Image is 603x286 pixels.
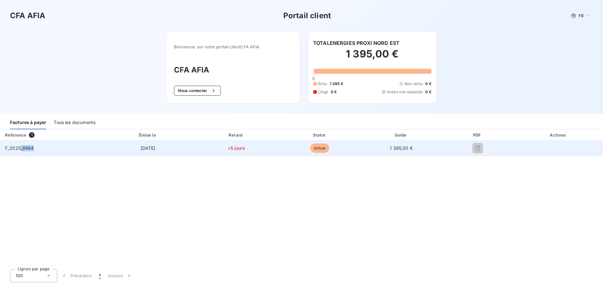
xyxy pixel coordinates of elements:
[174,44,292,49] span: Bienvenue sur votre portail client CFA AFIA .
[283,10,331,21] h3: Portail client
[331,89,337,95] span: 0 €
[99,273,100,279] span: 1
[15,273,23,279] span: 100
[425,89,431,95] span: 0 €
[5,145,34,151] span: F_2025_9994
[313,39,399,47] h6: TOTALENERGIES PROXI NORD EST
[387,89,423,95] span: Avoirs non associés
[515,132,602,138] div: Actions
[95,269,104,282] button: 1
[405,81,423,87] span: Non-échu
[312,76,315,81] span: 0
[425,81,431,87] span: 0 €
[104,269,136,282] button: Suivant
[10,10,45,21] h3: CFA AFIA
[390,145,413,151] span: 1 395,00 €
[29,132,35,138] span: 1
[174,64,292,76] h3: CFA AFIA
[313,48,432,67] h2: 1 395,00 €
[5,132,26,138] div: Référence
[141,145,155,151] span: [DATE]
[174,86,220,96] button: Nous contacter
[318,89,328,95] span: Litige
[579,13,584,18] span: FR
[330,81,343,87] span: 1 395 €
[443,132,513,138] div: PDF
[362,132,440,138] div: Solde
[280,132,360,138] div: Statut
[10,116,46,129] div: Factures à payer
[57,269,95,282] button: Précédent
[318,81,327,87] span: Échu
[310,143,329,153] span: échue
[228,145,245,151] span: +5 jours
[54,116,95,129] div: Tous les documents
[195,132,277,138] div: Retard
[103,132,193,138] div: Émise le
